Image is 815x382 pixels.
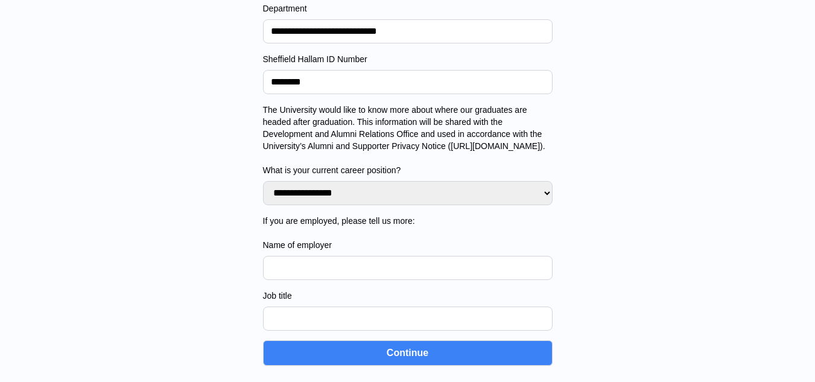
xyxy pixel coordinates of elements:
[263,215,553,251] label: If you are employed, please tell us more: Name of employer
[263,2,553,14] label: Department
[263,53,553,65] label: Sheffield Hallam ID Number
[263,340,553,366] button: Continue
[263,104,553,176] label: The University would like to know more about where our graduates are headed after graduation. Thi...
[263,290,553,302] label: Job title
